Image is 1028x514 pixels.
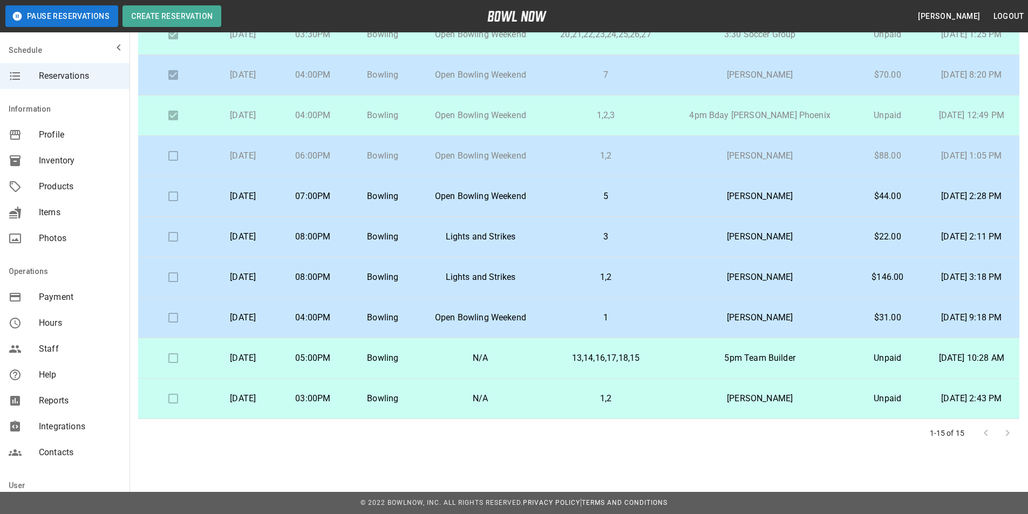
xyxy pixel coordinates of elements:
[930,428,965,438] p: 1-15 of 15
[552,109,660,122] p: 1,2,3
[989,6,1028,26] button: Logout
[287,149,339,162] p: 06:00PM
[39,446,121,459] span: Contacts
[287,271,339,284] p: 08:00PM
[122,5,221,27] button: Create Reservation
[932,271,1011,284] p: [DATE] 3:18 PM
[287,28,339,41] p: 03:30PM
[552,149,660,162] p: 1,2
[39,180,121,193] span: Products
[677,352,842,365] p: 5pm Team Builder
[860,271,915,284] p: $146.00
[426,311,534,324] p: Open Bowling Weekend
[357,271,410,284] p: Bowling
[217,109,270,122] p: [DATE]
[357,311,410,324] p: Bowling
[932,28,1011,41] p: [DATE] 1:25 PM
[487,11,547,22] img: logo
[932,230,1011,243] p: [DATE] 2:11 PM
[552,392,660,405] p: 1,2
[426,68,534,81] p: Open Bowling Weekend
[39,206,121,219] span: Items
[39,232,121,245] span: Photos
[217,149,270,162] p: [DATE]
[287,68,339,81] p: 04:00PM
[677,271,842,284] p: [PERSON_NAME]
[426,230,534,243] p: Lights and Strikes
[39,420,121,433] span: Integrations
[552,311,660,324] p: 1
[357,68,410,81] p: Bowling
[217,271,270,284] p: [DATE]
[287,352,339,365] p: 05:00PM
[287,230,339,243] p: 08:00PM
[552,230,660,243] p: 3
[932,352,1011,365] p: [DATE] 10:28 AM
[39,154,121,167] span: Inventory
[582,499,668,506] a: Terms and Conditions
[357,352,410,365] p: Bowling
[677,190,842,203] p: [PERSON_NAME]
[287,109,339,122] p: 04:00PM
[426,149,534,162] p: Open Bowling Weekend
[217,190,270,203] p: [DATE]
[39,128,121,141] span: Profile
[860,230,915,243] p: $22.00
[552,28,660,41] p: 20,21,22,23,24,25,26,27
[860,68,915,81] p: $70.00
[552,352,660,365] p: 13,14,16,17,18,15
[860,311,915,324] p: $31.00
[860,28,915,41] p: Unpaid
[932,68,1011,81] p: [DATE] 8:20 PM
[677,68,842,81] p: [PERSON_NAME]
[932,311,1011,324] p: [DATE] 9:18 PM
[39,70,121,83] span: Reservations
[914,6,984,26] button: [PERSON_NAME]
[677,230,842,243] p: [PERSON_NAME]
[217,392,270,405] p: [DATE]
[357,28,410,41] p: Bowling
[360,499,523,506] span: © 2022 BowlNow, Inc. All Rights Reserved.
[932,392,1011,405] p: [DATE] 2:43 PM
[357,190,410,203] p: Bowling
[217,230,270,243] p: [DATE]
[426,28,534,41] p: Open Bowling Weekend
[677,149,842,162] p: [PERSON_NAME]
[5,5,118,27] button: Pause Reservations
[677,311,842,324] p: [PERSON_NAME]
[357,149,410,162] p: Bowling
[860,392,915,405] p: Unpaid
[39,291,121,304] span: Payment
[552,68,660,81] p: 7
[552,190,660,203] p: 5
[217,68,270,81] p: [DATE]
[677,109,842,122] p: 4pm Bday [PERSON_NAME] Phoenix
[552,271,660,284] p: 1,2
[217,28,270,41] p: [DATE]
[426,271,534,284] p: Lights and Strikes
[426,109,534,122] p: Open Bowling Weekend
[860,149,915,162] p: $88.00
[217,352,270,365] p: [DATE]
[426,352,534,365] p: N/A
[426,190,534,203] p: Open Bowling Weekend
[860,190,915,203] p: $44.00
[860,109,915,122] p: Unpaid
[39,317,121,330] span: Hours
[426,392,534,405] p: N/A
[39,394,121,407] span: Reports
[287,311,339,324] p: 04:00PM
[932,190,1011,203] p: [DATE] 2:28 PM
[287,392,339,405] p: 03:00PM
[932,149,1011,162] p: [DATE] 1:05 PM
[39,342,121,355] span: Staff
[523,499,580,506] a: Privacy Policy
[357,392,410,405] p: Bowling
[287,190,339,203] p: 07:00PM
[860,352,915,365] p: Unpaid
[39,368,121,381] span: Help
[357,230,410,243] p: Bowling
[677,392,842,405] p: [PERSON_NAME]
[217,311,270,324] p: [DATE]
[932,109,1011,122] p: [DATE] 12:49 PM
